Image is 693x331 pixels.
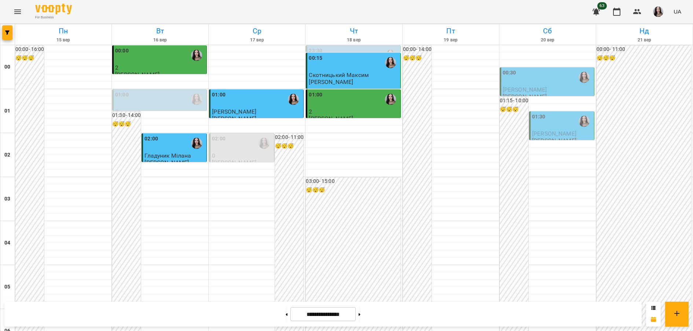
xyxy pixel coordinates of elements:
label: 23:30 [309,47,322,55]
img: Габорак Галина [288,94,299,105]
h6: 16 вер [113,37,207,44]
h6: 😴😴😴 [597,54,691,62]
h6: 01:30 - 14:00 [112,111,141,119]
h6: 05 [4,283,10,291]
h6: 21 вер [597,37,692,44]
h6: 00:00 - 11:00 [597,45,691,54]
span: UA [674,8,681,15]
img: Габорак Галина [579,72,590,83]
img: Габорак Галина [385,57,396,68]
h6: 😴😴😴 [403,54,432,62]
h6: 04 [4,239,10,247]
img: Габорак Галина [579,116,590,127]
label: 01:00 [115,91,129,99]
p: 0 [212,152,272,159]
span: Скотницький Максим [309,71,369,78]
h6: 01 [4,107,10,115]
p: 2 [115,65,205,71]
button: Menu [9,3,26,21]
p: [PERSON_NAME] [144,159,189,166]
label: 00:15 [309,54,322,62]
label: 01:00 [212,91,225,99]
h6: 😴😴😴 [275,142,304,150]
span: 63 [597,2,607,10]
h6: Сб [500,25,595,37]
img: Voopty Logo [35,4,72,14]
p: [PERSON_NAME] [309,79,353,85]
span: Гладуник Мілана [144,152,191,159]
h6: Вт [113,25,207,37]
span: [PERSON_NAME] [532,130,576,137]
span: [PERSON_NAME] [212,108,256,115]
img: Габорак Галина [191,50,202,61]
h6: 17 вер [210,37,304,44]
img: Габорак Галина [191,94,202,105]
h6: 03 [4,195,10,203]
p: 2 [309,109,399,115]
p: [PERSON_NAME] [212,159,256,166]
label: 00:00 [115,47,129,55]
h6: 18 вер [307,37,401,44]
h6: 😴😴😴 [112,120,141,128]
h6: Нд [597,25,692,37]
label: 02:00 [212,135,225,143]
h6: 19 вер [404,37,498,44]
h6: 😴😴😴 [306,186,400,194]
p: [PERSON_NAME] [503,93,547,100]
h6: 03:00 - 15:00 [306,177,400,185]
img: Габорак Галина [385,94,396,105]
p: [PERSON_NAME] [309,115,353,122]
img: Габорак Галина [191,138,202,149]
span: For Business [35,15,72,20]
p: [PERSON_NAME] [115,71,159,78]
h6: 00:00 - 14:00 [403,45,432,54]
h6: Чт [307,25,401,37]
h6: 20 вер [500,37,595,44]
h6: 02 [4,151,10,159]
h6: 00 [4,63,10,71]
h6: 02:00 - 11:00 [275,133,304,141]
p: 0 [115,109,205,115]
h6: 01:15 - 10:00 [500,97,528,105]
h6: Пт [404,25,498,37]
h6: 00:00 - 16:00 [15,45,44,54]
img: Габорак Галина [385,50,396,61]
img: Габорак Галина [258,138,269,149]
img: 23d2127efeede578f11da5c146792859.jpg [653,7,663,17]
h6: 😴😴😴 [500,106,528,114]
label: 01:30 [532,113,546,121]
p: [PERSON_NAME] [212,115,256,122]
label: 00:30 [503,69,516,77]
span: [PERSON_NAME] [503,86,547,93]
p: [PERSON_NAME] [532,137,576,144]
h6: Пн [16,25,110,37]
h6: 😴😴😴 [15,54,44,62]
button: UA [671,5,684,18]
h6: 15 вер [16,37,110,44]
label: 01:00 [309,91,322,99]
label: 02:00 [144,135,158,143]
h6: Ср [210,25,304,37]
